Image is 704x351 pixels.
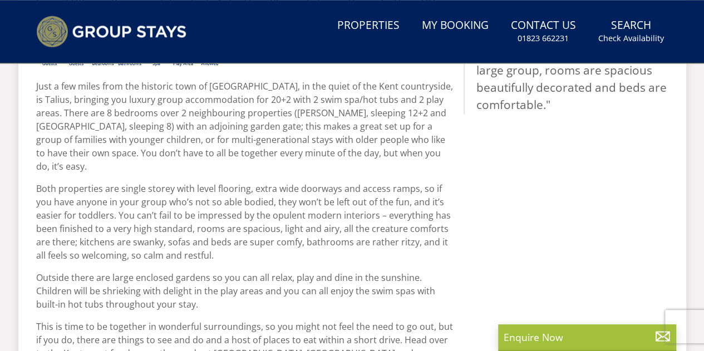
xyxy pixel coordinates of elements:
p: Just a few miles from the historic town of [GEOGRAPHIC_DATA], in the quiet of the Kent countrysid... [36,80,455,173]
a: SearchCheck Availability [594,13,668,50]
blockquote: "⭐⭐⭐⭐⭐ We enjoyed both houses, very accommodating for a large group, rooms are spacious beautiful... [464,27,668,114]
p: Outside there are large enclosed gardens so you can all relax, play and dine in the sunshine. Chi... [36,271,455,311]
small: Check Availability [598,33,664,44]
p: Enquire Now [504,330,671,344]
small: 01823 662231 [518,33,569,44]
a: My Booking [417,13,493,38]
a: Properties [333,13,404,38]
a: Contact Us01823 662231 [506,13,580,50]
p: Both properties are single storey with level flooring, extra wide doorways and access ramps, so i... [36,182,455,262]
img: Group Stays [36,16,186,47]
